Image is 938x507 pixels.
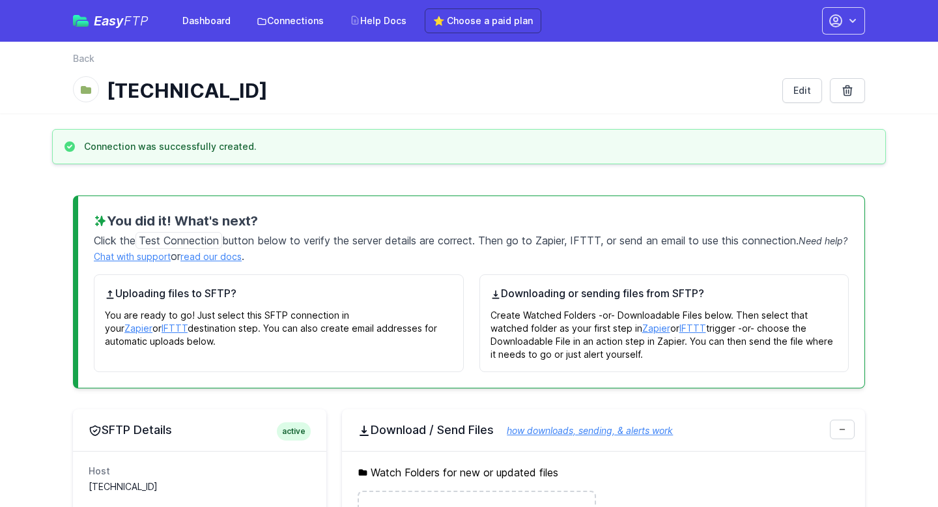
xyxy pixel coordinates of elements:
[135,232,222,249] span: Test Connection
[358,465,849,480] h5: Watch Folders for new or updated files
[73,52,865,73] nav: Breadcrumb
[249,9,332,33] a: Connections
[73,14,149,27] a: EasyFTP
[180,251,242,262] a: read our docs
[94,230,849,264] p: Click the button below to verify the server details are correct. Then go to Zapier, IFTTT, or sen...
[107,79,772,102] h1: [TECHNICAL_ID]
[89,465,311,478] dt: Host
[124,13,149,29] span: FTP
[799,235,847,246] span: Need help?
[89,422,311,438] h2: SFTP Details
[84,140,257,153] h3: Connection was successfully created.
[162,323,188,334] a: IFTTT
[425,8,541,33] a: ⭐ Choose a paid plan
[679,323,706,334] a: IFTTT
[105,301,453,348] p: You are ready to go! Just select this SFTP connection in your or destination step. You can also c...
[89,480,311,493] dd: [TECHNICAL_ID]
[94,212,849,230] h3: You did it! What's next?
[175,9,238,33] a: Dashboard
[105,285,453,301] h4: Uploading files to SFTP?
[73,15,89,27] img: easyftp_logo.png
[494,425,673,436] a: how downloads, sending, & alerts work
[490,285,838,301] h4: Downloading or sending files from SFTP?
[73,52,94,65] a: Back
[94,14,149,27] span: Easy
[642,323,670,334] a: Zapier
[358,422,849,438] h2: Download / Send Files
[124,323,152,334] a: Zapier
[94,251,171,262] a: Chat with support
[342,9,414,33] a: Help Docs
[782,78,822,103] a: Edit
[277,422,311,441] span: active
[490,301,838,361] p: Create Watched Folders -or- Downloadable Files below. Then select that watched folder as your fir...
